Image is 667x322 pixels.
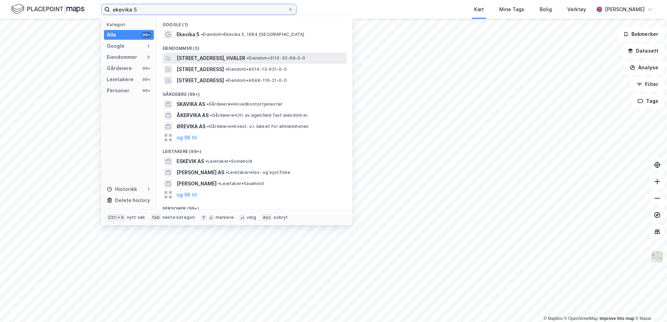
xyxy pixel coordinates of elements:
[474,5,484,14] div: Kart
[177,157,204,166] span: ESKEVIK AS
[225,78,287,83] span: Eiendom • 4648-116-21-0-0
[651,250,664,263] img: Z
[151,214,161,221] div: tab
[622,44,664,58] button: Datasett
[247,215,256,220] div: velg
[205,159,208,164] span: •
[177,168,224,177] span: [PERSON_NAME] AS
[624,61,664,75] button: Analyse
[218,181,220,186] span: •
[107,31,116,39] div: Alle
[225,67,287,72] span: Eiendom • 4014-13-621-0-0
[141,66,151,71] div: 99+
[145,43,151,49] div: 1
[177,30,200,39] span: Ekevika 5
[157,16,352,29] div: Google (1)
[632,94,664,108] button: Tags
[207,124,308,129] span: Gårdeiere • Invest. o.l. lukket for allmennheten
[177,54,245,62] span: [STREET_ADDRESS], HVALER
[177,76,224,85] span: [STREET_ADDRESS]
[141,32,151,38] div: 99+
[177,100,205,108] span: SKAVIKA AS
[499,5,524,14] div: Mine Tags
[107,22,154,27] div: Kategori
[201,32,203,37] span: •
[107,42,125,50] div: Google
[201,32,304,37] span: Eiendom • Ekevika 5, 1684 [GEOGRAPHIC_DATA]
[210,113,308,118] span: Gårdeiere • Utl. av egen/leid fast eiendom el.
[11,3,84,15] img: logo.f888ab2527a4732fd821a326f86c7f29.svg
[107,185,137,193] div: Historikk
[540,5,552,14] div: Bolig
[177,179,217,188] span: [PERSON_NAME]
[225,67,227,72] span: •
[107,214,126,221] div: Ctrl + k
[177,191,197,199] button: og 96 til
[205,159,252,164] span: Leietaker • Svinehold
[207,101,283,107] span: Gårdeiere • Hovedkontortjenester
[177,122,205,131] span: ØREVIKA AS
[110,4,288,15] input: Søk på adresse, matrikkel, gårdeiere, leietakere eller personer
[145,186,151,192] div: 1
[247,55,249,61] span: •
[157,200,352,213] div: Personer (99+)
[177,133,197,142] button: og 96 til
[567,5,586,14] div: Verktøy
[216,215,234,220] div: markere
[617,27,664,41] button: Bokmerker
[107,53,137,61] div: Eiendommer
[631,77,664,91] button: Filter
[544,316,563,321] a: Mapbox
[226,170,228,175] span: •
[605,5,645,14] div: [PERSON_NAME]
[157,40,352,53] div: Eiendommer (3)
[564,316,598,321] a: OpenStreetMap
[225,78,227,83] span: •
[207,101,209,107] span: •
[262,214,272,221] div: esc
[273,215,288,220] div: avbryt
[177,65,224,74] span: [STREET_ADDRESS]
[107,86,129,95] div: Personer
[218,181,264,186] span: Leietaker • Sauehold
[247,55,306,61] span: Eiendom • 3110-35-69-0-0
[115,196,150,205] div: Delete history
[127,215,145,220] div: nytt søk
[107,75,134,84] div: Leietakere
[600,316,634,321] a: Improve this map
[177,111,209,120] span: ÅKERVIKA AS
[145,54,151,60] div: 3
[207,124,209,129] span: •
[157,143,352,156] div: Leietakere (99+)
[632,289,667,322] iframe: Chat Widget
[163,215,195,220] div: neste kategori
[226,170,291,175] span: Leietaker • Hav- og kystfiske
[210,113,212,118] span: •
[107,64,132,72] div: Gårdeiere
[157,86,352,99] div: Gårdeiere (99+)
[141,77,151,82] div: 99+
[141,88,151,93] div: 99+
